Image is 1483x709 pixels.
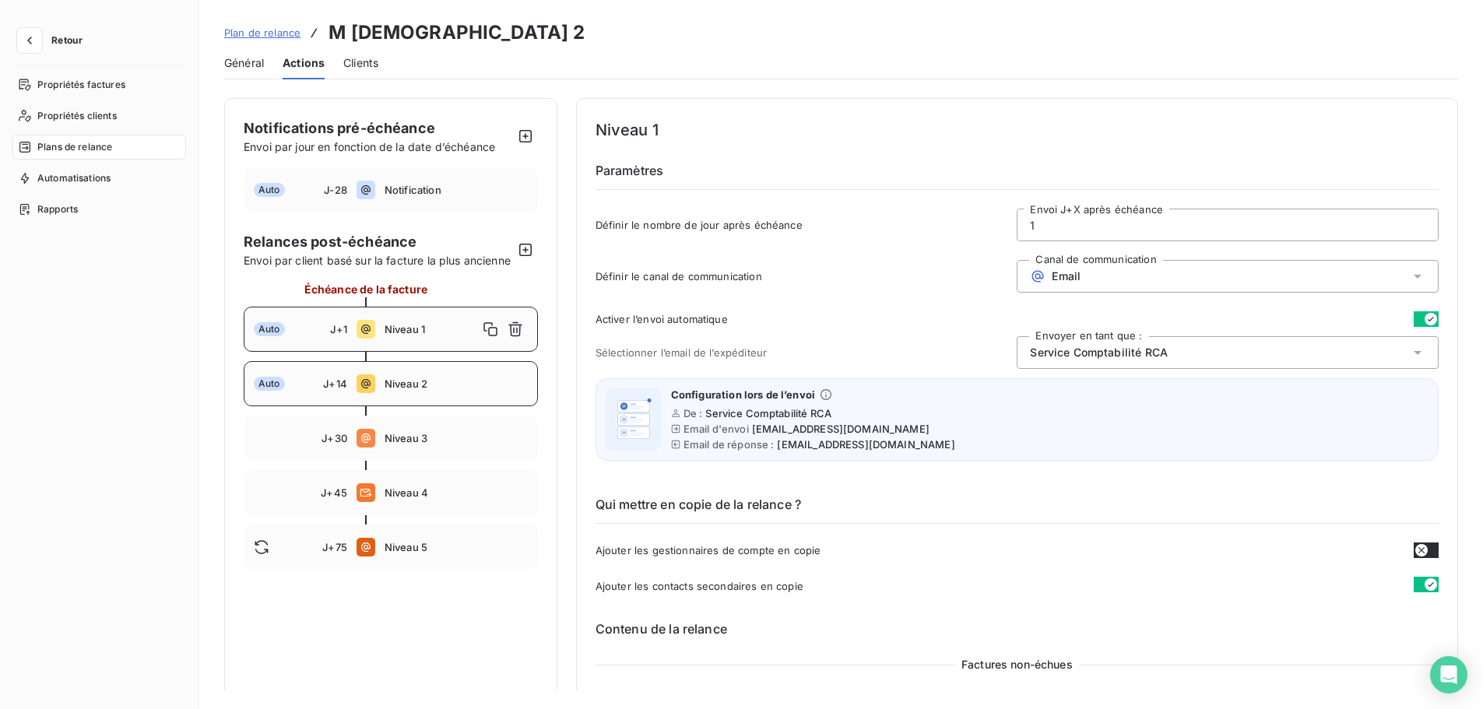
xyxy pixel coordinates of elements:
span: Email [1052,270,1081,283]
span: Ajouter les contacts secondaires en copie [596,580,803,592]
span: Factures non-échues [955,657,1079,672]
h6: Paramètres [596,161,1439,190]
span: Niveau 4 [385,486,528,499]
h4: Niveau 1 [596,118,1439,142]
a: Propriétés factures [12,72,186,97]
span: Activer l’envoi automatique [596,313,728,325]
div: Open Intercom Messenger [1430,656,1467,693]
span: Configuration lors de l’envoi [671,388,815,401]
span: Général [224,55,264,71]
span: Sélectionner l’email de l’expéditeur [596,346,1017,359]
span: Email de réponse : [684,438,775,451]
a: Plans de relance [12,135,186,160]
span: J-28 [324,184,347,196]
span: [EMAIL_ADDRESS][DOMAIN_NAME] [752,423,930,435]
a: Plan de relance [224,25,300,40]
h6: Qui mettre en copie de la relance ? [596,495,1439,524]
span: Propriétés factures [37,78,125,92]
span: Échéance de la facture [304,281,427,297]
span: Notifications pré-échéance [244,120,435,136]
span: Niveau 5 [385,541,528,553]
span: Envoi par client basé sur la facture la plus ancienne [244,252,513,269]
span: Envoi par jour en fonction de la date d’échéance [244,140,495,153]
span: Relances post-échéance [244,231,513,252]
span: Plan de relance [224,26,300,39]
span: J+14 [323,377,347,390]
span: Niveau 1 [385,323,478,335]
span: J+1 [330,323,346,335]
span: Email d'envoi [684,423,749,435]
span: Définir le canal de communication [596,270,1017,283]
span: Retour [51,36,83,45]
span: Définir le nombre de jour après échéance [596,219,1017,231]
span: Niveau 3 [385,432,528,444]
span: Notification [385,184,528,196]
a: Rapports [12,197,186,222]
span: Clients [343,55,378,71]
span: Ajouter les gestionnaires de compte en copie [596,544,821,556]
img: illustration helper email [609,395,659,444]
span: Service Comptabilité RCA [705,407,831,419]
span: Auto [254,322,285,336]
span: Plans de relance [37,140,112,154]
a: Automatisations [12,166,186,191]
span: J+30 [322,432,347,444]
span: Service Comptabilité RCA [1030,345,1168,360]
span: Automatisations [37,171,111,185]
span: Auto [254,183,285,197]
button: Retour [12,28,95,53]
span: Actions [283,55,325,71]
a: Propriétés clients [12,104,186,128]
span: J+75 [322,541,347,553]
h6: Contenu de la relance [596,619,1439,638]
span: Propriétés clients [37,109,117,123]
span: J+45 [321,486,347,499]
h3: M [DEMOGRAPHIC_DATA] 2 [329,19,585,47]
span: [EMAIL_ADDRESS][DOMAIN_NAME] [777,438,954,451]
span: Rapports [37,202,78,216]
span: Niveau 2 [385,377,528,390]
span: Auto [254,377,285,391]
span: De : [684,407,703,419]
